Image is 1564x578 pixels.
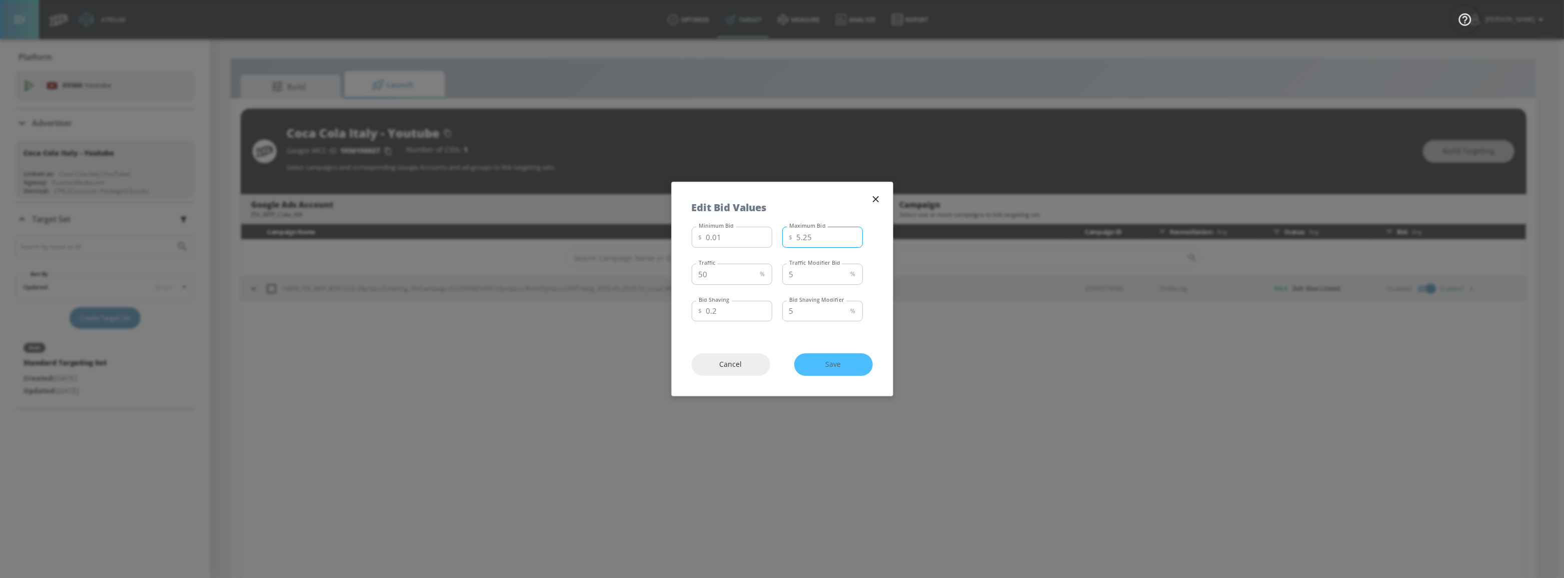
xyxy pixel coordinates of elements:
[1451,5,1479,33] button: Open Resource Center
[699,222,734,229] label: Minimum Bid
[789,259,840,266] label: Traffic Modifier Bid
[789,222,826,229] label: Maximum Bid
[760,269,765,279] p: %
[699,232,702,243] p: $
[851,306,856,316] p: %
[692,353,770,376] button: Cancel
[712,358,750,371] span: Cancel
[851,269,856,279] p: %
[699,296,729,303] label: Bid Shaving
[699,306,702,316] p: $
[692,202,767,213] h5: Edit Bid Values
[789,232,793,243] p: $
[699,259,716,266] label: Traffic
[789,296,844,303] label: Bid Shaving Modifier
